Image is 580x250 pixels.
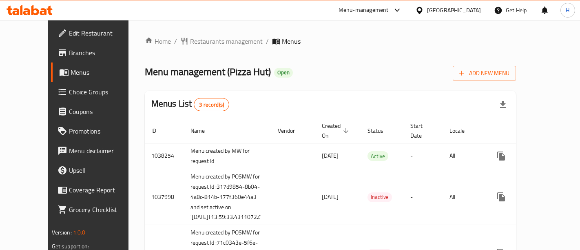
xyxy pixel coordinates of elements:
span: Inactive [367,192,392,202]
a: Branches [51,43,144,62]
span: Name [190,126,215,136]
td: 1038254 [145,143,184,169]
a: Choice Groups [51,82,144,102]
span: Choice Groups [69,87,138,97]
span: H [566,6,569,15]
button: Add New Menu [453,66,516,81]
td: Menu created by MW for request Id [184,143,271,169]
span: Coverage Report [69,185,138,195]
a: Upsell [51,161,144,180]
div: Menu-management [339,5,389,15]
span: Upsell [69,165,138,175]
span: Menus [282,36,301,46]
button: Change Status [511,146,531,166]
div: Open [274,68,293,78]
span: Active [367,152,388,161]
th: Actions [485,118,576,143]
span: Vendor [278,126,305,136]
span: Restaurants management [190,36,263,46]
li: / [266,36,269,46]
a: Home [145,36,171,46]
a: Coverage Report [51,180,144,200]
span: [DATE] [322,192,339,202]
span: Open [274,69,293,76]
a: Promotions [51,121,144,141]
td: 1037998 [145,169,184,225]
span: Menu disclaimer [69,146,138,156]
a: Menus [51,62,144,82]
td: All [443,169,485,225]
span: Grocery Checklist [69,205,138,214]
button: more [491,146,511,166]
a: Menu disclaimer [51,141,144,161]
a: Grocery Checklist [51,200,144,219]
td: - [404,143,443,169]
td: - [404,169,443,225]
div: Total records count [194,98,229,111]
span: Promotions [69,126,138,136]
span: 3 record(s) [194,101,229,109]
span: Locale [449,126,475,136]
div: [GEOGRAPHIC_DATA] [427,6,481,15]
span: Branches [69,48,138,58]
h2: Menus List [151,98,229,111]
a: Edit Restaurant [51,23,144,43]
a: Restaurants management [180,36,263,46]
td: Menu created by POSMW for request Id :317d9854-8b04-4a8c-814b-177f360e44a3 and set active on '[DA... [184,169,271,225]
span: ID [151,126,167,136]
nav: breadcrumb [145,36,516,46]
span: Menu management ( Pizza Hut ) [145,62,271,81]
span: Coupons [69,107,138,116]
button: Change Status [511,187,531,207]
td: All [443,143,485,169]
span: Version: [52,227,72,238]
span: 1.0.0 [73,227,86,238]
span: Status [367,126,394,136]
span: [DATE] [322,150,339,161]
button: more [491,187,511,207]
span: Add New Menu [459,68,509,78]
a: Coupons [51,102,144,121]
span: Start Date [410,121,433,141]
span: Created On [322,121,351,141]
span: Edit Restaurant [69,28,138,38]
div: Export file [493,95,513,114]
span: Menus [71,67,138,77]
li: / [174,36,177,46]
